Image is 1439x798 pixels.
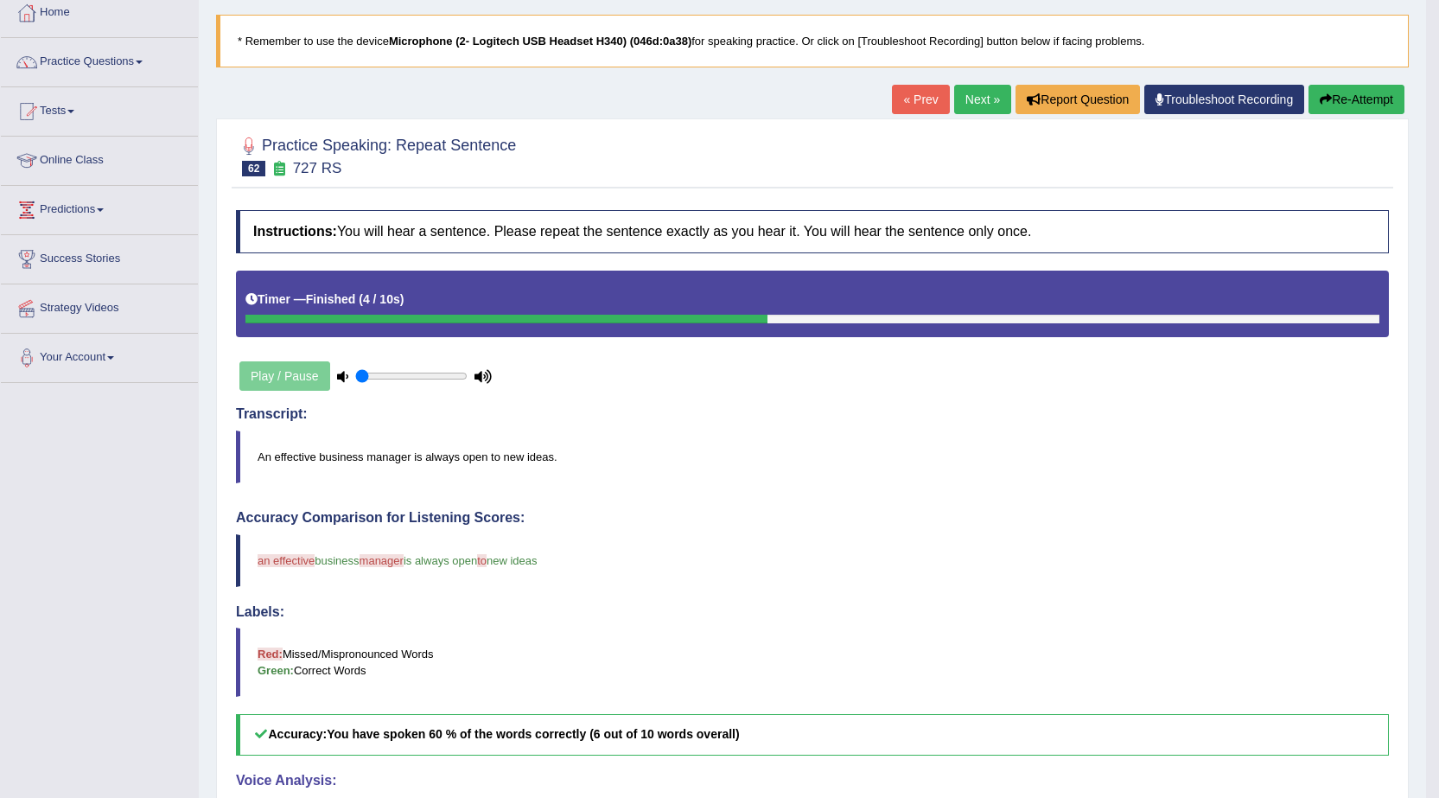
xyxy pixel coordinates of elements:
a: Troubleshoot Recording [1144,85,1304,114]
span: to [477,554,487,567]
b: Instructions: [253,224,337,239]
a: Success Stories [1,235,198,278]
span: new ideas [487,554,538,567]
small: Exam occurring question [270,161,288,177]
h4: Transcript: [236,406,1389,422]
h5: Timer — [245,293,404,306]
h5: Accuracy: [236,714,1389,755]
h4: Labels: [236,604,1389,620]
span: is always open [404,554,477,567]
b: Red: [258,648,283,661]
a: Practice Questions [1,38,198,81]
b: 4 / 10s [363,292,400,306]
b: Microphone (2- Logitech USB Headset H340) (046d:0a38) [389,35,691,48]
h2: Practice Speaking: Repeat Sentence [236,133,516,176]
a: Next » [954,85,1011,114]
a: « Prev [892,85,949,114]
a: Predictions [1,186,198,229]
b: ) [400,292,404,306]
b: Finished [306,292,356,306]
small: 727 RS [293,160,342,176]
blockquote: An effective business manager is always open to new ideas. [236,431,1389,483]
a: Tests [1,87,198,131]
b: You have spoken 60 % of the words correctly (6 out of 10 words overall) [327,727,739,741]
h4: Accuracy Comparison for Listening Scores: [236,510,1389,526]
button: Report Question [1016,85,1140,114]
b: ( [359,292,363,306]
span: business [315,554,359,567]
h4: Voice Analysis: [236,773,1389,788]
a: Strategy Videos [1,284,198,328]
b: Green: [258,664,294,677]
button: Re-Attempt [1308,85,1404,114]
a: Your Account [1,334,198,377]
blockquote: * Remember to use the device for speaking practice. Or click on [Troubleshoot Recording] button b... [216,15,1409,67]
span: 62 [242,161,265,176]
h4: You will hear a sentence. Please repeat the sentence exactly as you hear it. You will hear the se... [236,210,1389,253]
span: manager [360,554,404,567]
blockquote: Missed/Mispronounced Words Correct Words [236,628,1389,697]
a: Online Class [1,137,198,180]
span: an effective [258,554,315,567]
